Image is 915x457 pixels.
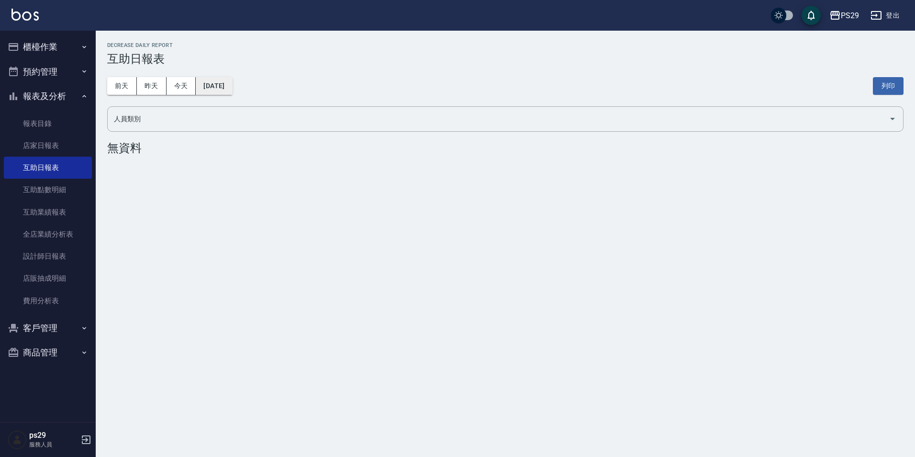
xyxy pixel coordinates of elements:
a: 報表目錄 [4,113,92,135]
a: 互助日報表 [4,157,92,179]
a: 互助點數明細 [4,179,92,201]
div: PS29 [841,10,859,22]
button: 櫃檯作業 [4,34,92,59]
h5: ps29 [29,431,78,440]
p: 服務人員 [29,440,78,449]
a: 全店業績分析表 [4,223,92,245]
a: 費用分析表 [4,290,92,312]
button: 預約管理 [4,59,92,84]
a: 店販抽成明細 [4,267,92,289]
input: 人員名稱 [112,111,885,127]
a: 店家日報表 [4,135,92,157]
div: 無資料 [107,141,904,155]
button: 昨天 [137,77,167,95]
img: Logo [11,9,39,21]
button: 報表及分析 [4,84,92,109]
a: 設計師日報表 [4,245,92,267]
button: [DATE] [196,77,232,95]
button: 列印 [873,77,904,95]
h3: 互助日報表 [107,52,904,66]
button: 登出 [867,7,904,24]
img: Person [8,430,27,449]
button: 商品管理 [4,340,92,365]
button: save [802,6,821,25]
button: 前天 [107,77,137,95]
button: 客戶管理 [4,316,92,341]
h2: Decrease Daily Report [107,42,904,48]
button: PS29 [826,6,863,25]
button: Open [885,111,900,126]
a: 互助業績報表 [4,201,92,223]
button: 今天 [167,77,196,95]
